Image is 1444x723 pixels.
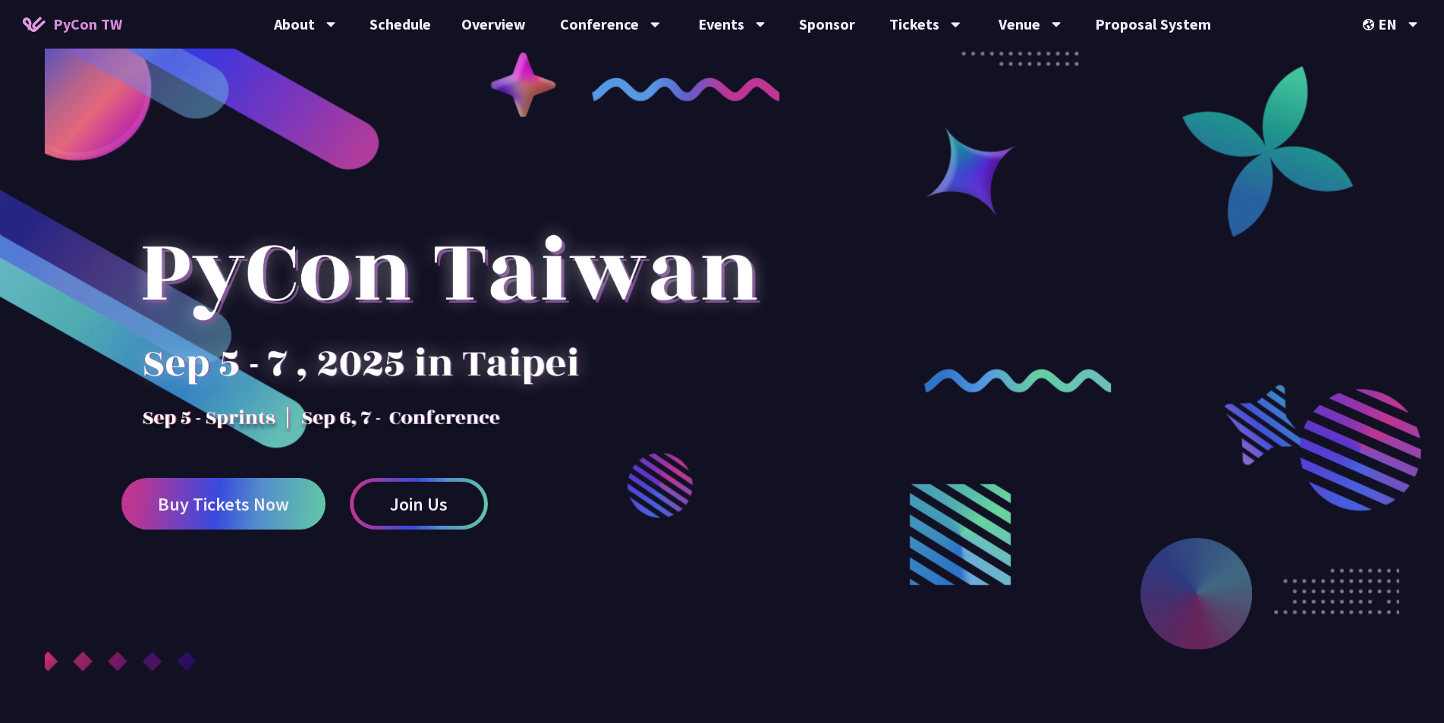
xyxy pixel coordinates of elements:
[158,495,289,514] span: Buy Tickets Now
[592,77,779,101] img: curly-1.ebdbada.png
[390,495,448,514] span: Join Us
[121,478,326,530] a: Buy Tickets Now
[8,5,137,43] a: PyCon TW
[350,478,488,530] a: Join Us
[1363,19,1378,30] img: Locale Icon
[924,369,1112,392] img: curly-2.e802c9f.png
[53,13,122,36] span: PyCon TW
[23,17,46,32] img: Home icon of PyCon TW 2025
